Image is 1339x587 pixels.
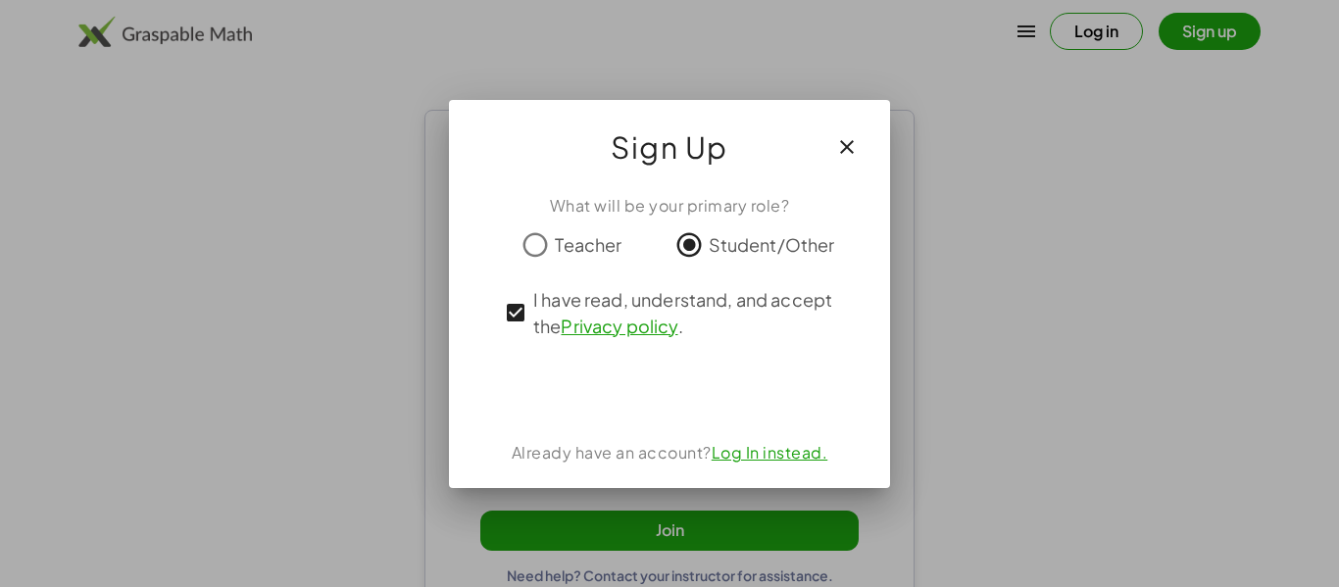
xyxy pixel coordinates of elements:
span: Student/Other [709,231,835,258]
span: Teacher [555,231,621,258]
div: What will be your primary role? [472,194,867,218]
iframe: Sign in with Google Button [570,368,769,412]
a: Log In instead. [712,442,828,463]
span: Sign Up [611,123,728,171]
div: Already have an account? [472,441,867,465]
a: Privacy policy [561,315,677,337]
span: I have read, understand, and accept the . [533,286,841,339]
